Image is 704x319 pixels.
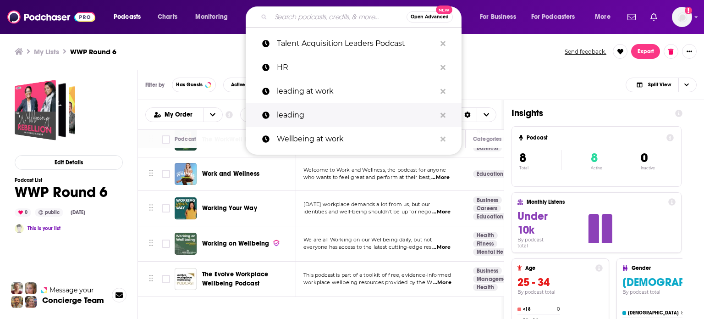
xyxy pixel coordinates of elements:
button: Move [148,167,154,181]
span: The Evolve Workplace Wellbeing Podcast [202,270,268,287]
span: everyone has access to the latest cutting-edge res [303,244,432,250]
a: HR [246,56,462,79]
p: HR [277,56,436,79]
img: Jules Profile [25,282,37,294]
h1: WWP Round 6 [15,183,108,201]
p: Total [519,166,561,170]
a: Working Your Way [202,204,257,213]
span: Active [231,82,245,87]
span: For Podcasters [531,11,575,23]
img: User Profile [672,7,692,27]
button: Show More Button [682,44,697,59]
h4: <18 [523,307,555,312]
span: Toggle select row [162,240,170,248]
span: We are all Working on our Wellbeing daily, but not [303,236,432,243]
h4: [DEMOGRAPHIC_DATA] [628,310,679,316]
span: 8 [519,150,526,166]
span: My Order [165,112,196,118]
a: Work and Wellness [175,163,197,185]
button: open menu [107,10,153,24]
a: Business [473,267,502,274]
a: Work and Wellness [202,169,259,179]
span: who wants to feel great and perform at their best, [303,174,431,180]
a: Careers [473,205,501,212]
span: ...More [431,174,450,181]
a: Wellbeing at work [246,127,462,151]
span: Working on Wellbeing [202,240,269,247]
a: Show notifications dropdown [624,9,639,25]
img: The Evolve Workplace Wellbeing Podcast [175,268,197,290]
h4: 0 [557,306,560,312]
span: Monitoring [195,11,228,23]
span: Message your [49,285,94,295]
span: ...More [432,208,451,216]
span: Under 10k [517,209,548,237]
img: Barbara Profile [25,296,37,308]
button: Move [148,272,154,286]
span: Working Your Way [202,204,257,212]
p: Active [591,166,602,170]
img: Podchaser - Follow, Share and Rate Podcasts [7,8,95,26]
h3: Concierge Team [42,296,104,305]
a: Health [473,284,498,291]
div: Sort Direction [457,108,477,122]
h2: Choose View [626,78,697,92]
button: open menu [146,112,203,118]
button: open menu [525,10,588,24]
h4: Podcast [527,134,663,141]
span: Has Guests [176,82,203,87]
button: Move [148,237,154,251]
span: Toggle select row [162,170,170,178]
div: [DATE] [67,209,89,216]
a: The Evolve Workplace Wellbeing Podcast [202,270,293,288]
img: Working Your Way [175,197,197,219]
span: More [595,11,610,23]
a: Charts [152,10,183,24]
h1: Insights [511,107,668,119]
input: Search podcasts, credits, & more... [271,10,407,24]
div: Search podcasts, credits, & more... [254,6,470,28]
h4: 8 [681,310,684,316]
h3: WWP Round 6 [70,47,116,56]
span: ...More [432,244,451,251]
div: Podcast [175,134,196,145]
a: Education [473,213,507,220]
button: Open AdvancedNew [407,11,453,22]
img: Jon Profile [11,296,23,308]
img: Colin McAlpine [15,224,24,233]
h4: By podcast total [517,289,603,295]
span: Split View [648,82,671,87]
span: For Business [480,11,516,23]
div: public [35,208,63,217]
a: Working on Wellbeing [202,239,280,248]
span: identities and well-being shouldn’t be up for nego [303,208,432,215]
a: Talent Acquisition Leaders Podcast [246,32,462,56]
a: My Lists [34,47,59,56]
a: Fitness [473,240,497,247]
a: Mental Health [473,248,517,256]
img: Sydney Profile [11,282,23,294]
img: Working on Wellbeing [175,233,197,255]
p: Talent Acquisition Leaders Podcast [277,32,436,56]
h3: Filter by [145,82,165,88]
a: Show additional information [225,111,233,119]
a: This is your list [27,225,60,231]
a: Show notifications dropdown [647,9,661,25]
h4: Monthly Listens [527,199,664,205]
button: Export [631,44,660,59]
span: WWP Round 6 [15,80,75,140]
p: leading [277,103,436,127]
p: leading at work [277,79,436,103]
button: Edit Details [15,155,123,170]
a: Health [473,232,498,239]
button: + Add [240,107,301,122]
a: leading at work [246,79,462,103]
h4: Age [525,265,592,271]
span: Toggle select row [162,204,170,213]
span: 0 [641,150,648,166]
